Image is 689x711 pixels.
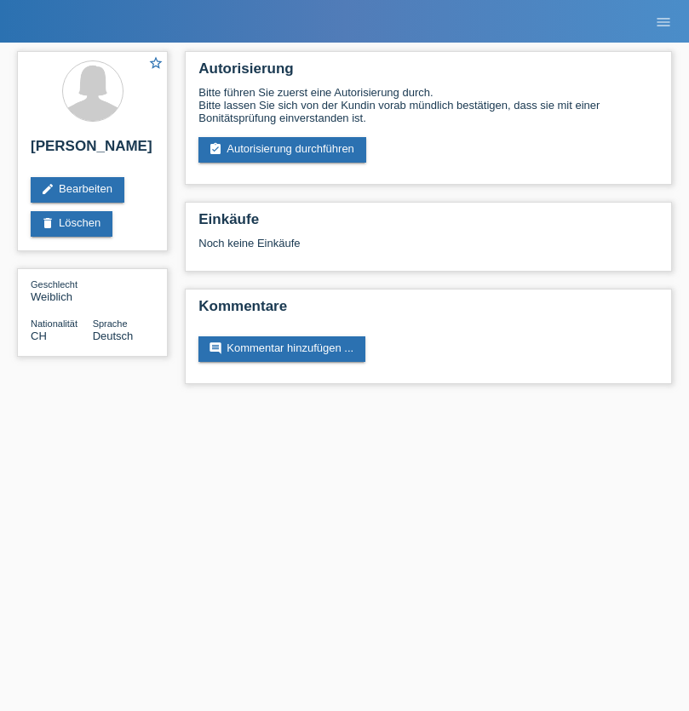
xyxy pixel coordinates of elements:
[31,138,154,163] h2: [PERSON_NAME]
[198,137,366,163] a: assignment_turned_inAutorisierung durchführen
[31,330,47,342] span: Schweiz
[655,14,672,31] i: menu
[31,318,78,329] span: Nationalität
[31,279,78,290] span: Geschlecht
[93,330,134,342] span: Deutsch
[148,55,164,71] i: star_border
[31,177,124,203] a: editBearbeiten
[198,60,658,86] h2: Autorisierung
[93,318,128,329] span: Sprache
[31,278,93,303] div: Weiblich
[209,142,222,156] i: assignment_turned_in
[41,182,55,196] i: edit
[148,55,164,73] a: star_border
[198,86,658,124] div: Bitte führen Sie zuerst eine Autorisierung durch. Bitte lassen Sie sich von der Kundin vorab münd...
[646,16,680,26] a: menu
[198,237,658,262] div: Noch keine Einkäufe
[31,211,112,237] a: deleteLöschen
[209,341,222,355] i: comment
[41,216,55,230] i: delete
[198,211,658,237] h2: Einkäufe
[198,336,365,362] a: commentKommentar hinzufügen ...
[198,298,658,324] h2: Kommentare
